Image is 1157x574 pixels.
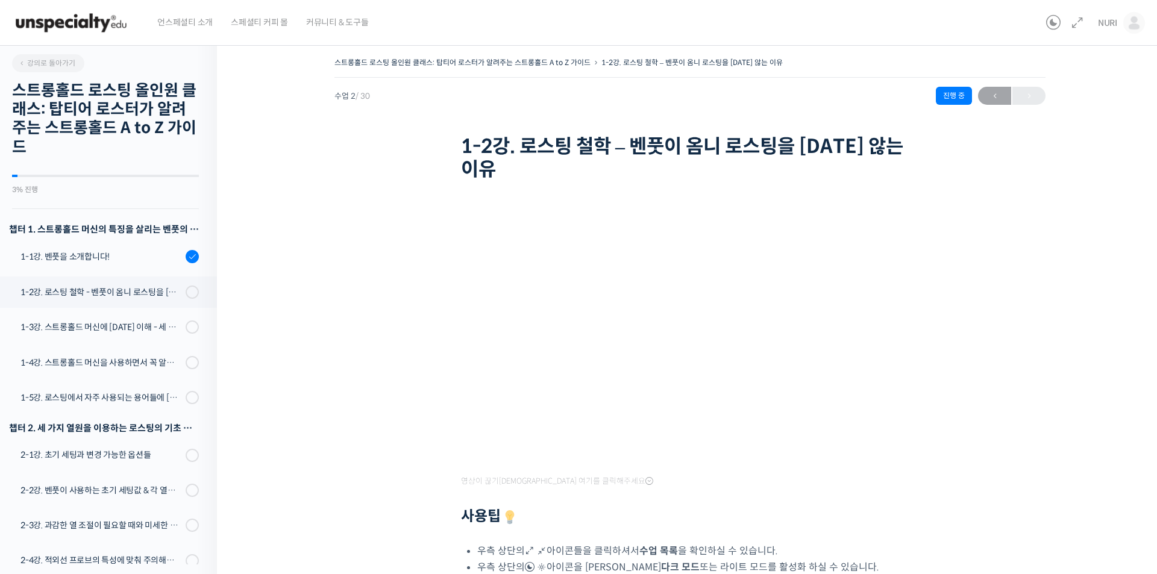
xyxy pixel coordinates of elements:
div: 2-2강. 벤풋이 사용하는 초기 세팅값 & 각 열원이 하는 역할 [20,484,182,497]
h3: 챕터 1. 스트롱홀드 머신의 특징을 살리는 벤풋의 로스팅 방식 [9,221,199,237]
div: 2-4강. 적외선 프로브의 특성에 맞춰 주의해야 할 점들 [20,554,182,567]
a: 스트롱홀드 로스팅 올인원 클래스: 탑티어 로스터가 알려주는 스트롱홀드 A to Z 가이드 [334,58,591,67]
span: ← [978,88,1011,104]
span: 영상이 끊기[DEMOGRAPHIC_DATA] 여기를 클릭해주세요 [461,476,653,486]
b: 수업 목록 [639,544,678,557]
div: 1-1강. 벤풋을 소개합니다! [20,250,182,263]
b: 다크 모드 [661,561,700,573]
div: 1-5강. 로스팅에서 자주 사용되는 용어들에 [DATE] 이해 [20,391,182,404]
strong: 사용팁 [461,507,519,525]
div: 챕터 2. 세 가지 열원을 이용하는 로스팅의 기초 설계 [9,420,199,436]
h2: 스트롱홀드 로스팅 올인원 클래스: 탑티어 로스터가 알려주는 스트롱홀드 A to Z 가이드 [12,81,199,157]
a: ←이전 [978,87,1011,105]
a: 1-2강. 로스팅 철학 – 벤풋이 옴니 로스팅을 [DATE] 않는 이유 [601,58,783,67]
li: 우측 상단의 아이콘들을 클릭하셔서 을 확인하실 수 있습니다. [477,543,919,559]
div: 1-2강. 로스팅 철학 - 벤풋이 옴니 로스팅을 [DATE] 않는 이유 [20,285,182,299]
span: 수업 2 [334,92,370,100]
a: 강의로 돌아가기 [12,54,84,72]
div: 1-4강. 스트롱홀드 머신을 사용하면서 꼭 알고 있어야 할 유의사항 [20,356,182,369]
div: 2-3강. 과감한 열 조절이 필요할 때와 미세한 열 조절이 필요할 때 [20,519,182,532]
div: 1-3강. 스트롱홀드 머신에 [DATE] 이해 - 세 가지 열원이 만들어내는 변화 [20,320,182,334]
div: 2-1강. 초기 세팅과 변경 가능한 옵션들 [20,448,182,461]
h1: 1-2강. 로스팅 철학 – 벤풋이 옴니 로스팅을 [DATE] 않는 이유 [461,135,919,181]
span: 강의로 돌아가기 [18,58,75,67]
span: NURI [1098,17,1117,28]
img: 💡 [503,510,517,525]
div: 3% 진행 [12,186,199,193]
div: 진행 중 [936,87,972,105]
span: / 30 [356,91,370,101]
